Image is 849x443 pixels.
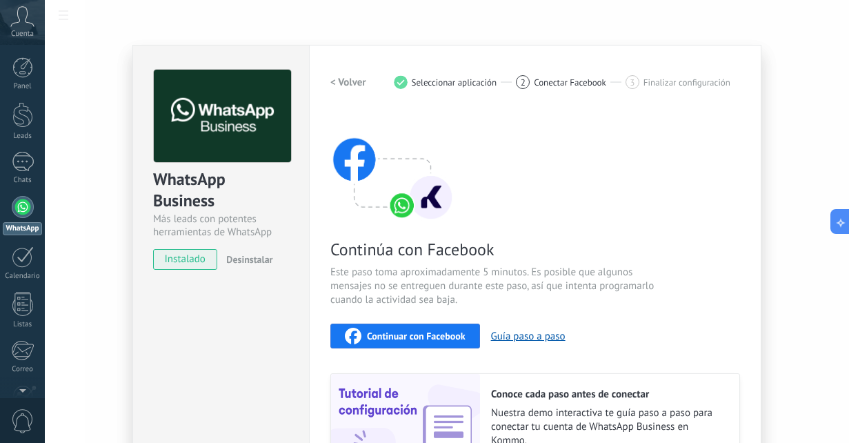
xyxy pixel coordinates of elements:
div: WhatsApp [3,222,42,235]
span: 2 [521,77,526,88]
span: Desinstalar [226,253,272,266]
button: Continuar con Facebook [330,324,480,348]
span: Finalizar configuración [643,77,730,88]
div: WhatsApp Business [153,168,289,213]
div: Calendario [3,272,43,281]
button: Guía paso a paso [491,330,566,343]
button: Desinstalar [221,249,272,270]
span: Cuenta [11,30,34,39]
span: Continuar con Facebook [367,331,466,341]
span: Seleccionar aplicación [412,77,497,88]
div: Chats [3,176,43,185]
div: Leads [3,132,43,141]
div: Más leads con potentes herramientas de WhatsApp [153,213,289,239]
div: Panel [3,82,43,91]
img: logo_main.png [154,70,291,163]
h2: Conoce cada paso antes de conectar [491,388,726,401]
span: instalado [154,249,217,270]
img: connect with facebook [330,111,455,221]
span: 3 [630,77,635,88]
button: < Volver [330,70,366,95]
div: Correo [3,365,43,374]
span: Continúa con Facebook [330,239,659,260]
div: Listas [3,320,43,329]
span: Conectar Facebook [534,77,606,88]
h2: < Volver [330,76,366,89]
span: Este paso toma aproximadamente 5 minutos. Es posible que algunos mensajes no se entreguen durante... [330,266,659,307]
